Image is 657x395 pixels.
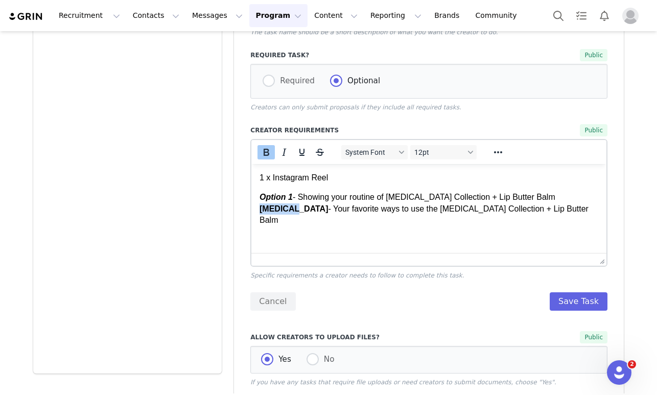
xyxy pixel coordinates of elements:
p: Specific requirements a creator needs to follow to complete this task. [250,271,607,280]
button: Contacts [127,4,185,27]
a: Brands [428,4,468,27]
iframe: Intercom live chat [607,360,631,385]
button: Reveal or hide additional toolbar items [489,145,507,159]
button: Underline [293,145,311,159]
a: Tasks [570,4,593,27]
label: Creator Requirements [250,126,441,135]
button: Fonts [341,145,408,159]
label: Allow Creators to Upload Files? [250,333,441,342]
button: Messages [186,4,249,27]
button: Recruitment [53,4,126,27]
button: Notifications [593,4,616,27]
span: System Font [345,148,395,156]
p: If you have any tasks that require file uploads or need creators to submit documents, choose "Yes". [250,378,607,387]
span: No [319,355,335,364]
button: Bold [257,145,275,159]
button: Content [308,4,364,27]
button: Profile [616,8,649,24]
a: Community [470,4,528,27]
button: Search [547,4,570,27]
button: Save Task [550,292,607,311]
span: Yes [273,355,291,364]
span: 12pt [414,148,464,156]
iframe: Rich Text Area [251,164,606,253]
span: Required [275,76,315,85]
label: Required Task? [250,51,441,60]
button: Cancel [250,292,295,311]
button: Strikethrough [311,145,328,159]
button: Italic [275,145,293,159]
span: Public [580,124,607,136]
button: Reporting [364,4,428,27]
img: placeholder-profile.jpg [622,8,639,24]
span: Optional [342,76,380,85]
p: The task name should be a short description of what you want the creator to do. [250,28,607,37]
button: Program [249,4,308,27]
div: Press the Up and Down arrow keys to resize the editor. [596,253,606,266]
span: Public [580,49,607,61]
button: Font sizes [410,145,477,159]
span: Public [580,331,607,343]
p: Creators can only submit proposals if they include all required tasks. [250,103,607,112]
img: grin logo [8,12,44,21]
span: 2 [628,360,636,368]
